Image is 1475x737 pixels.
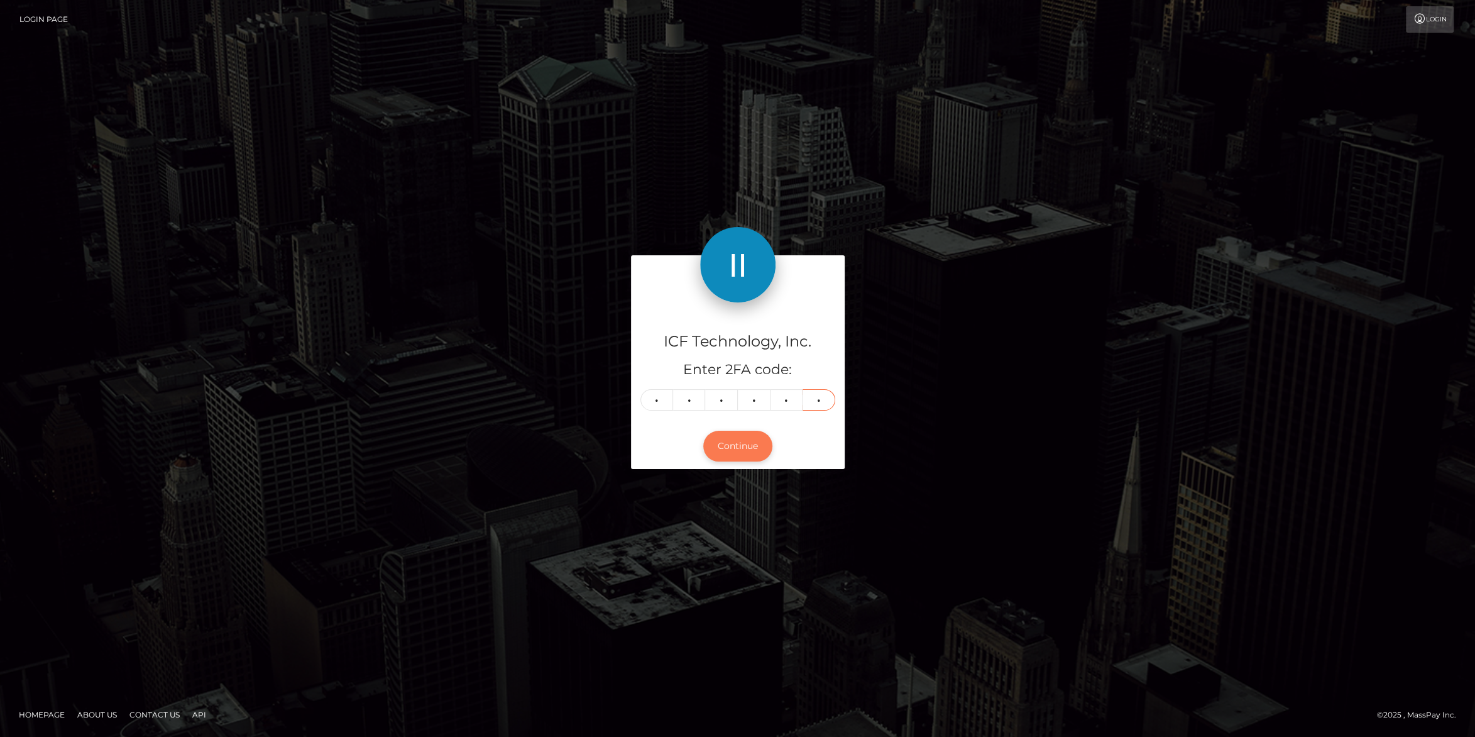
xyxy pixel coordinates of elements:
a: Contact Us [124,705,185,724]
img: ICF Technology, Inc. [700,227,776,302]
h4: ICF Technology, Inc. [640,331,835,353]
h5: Enter 2FA code: [640,360,835,380]
a: Homepage [14,705,70,724]
a: About Us [72,705,122,724]
div: © 2025 , MassPay Inc. [1377,708,1466,722]
button: Continue [703,431,772,462]
a: Login Page [19,6,68,33]
a: API [187,705,211,724]
a: Login [1406,6,1454,33]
